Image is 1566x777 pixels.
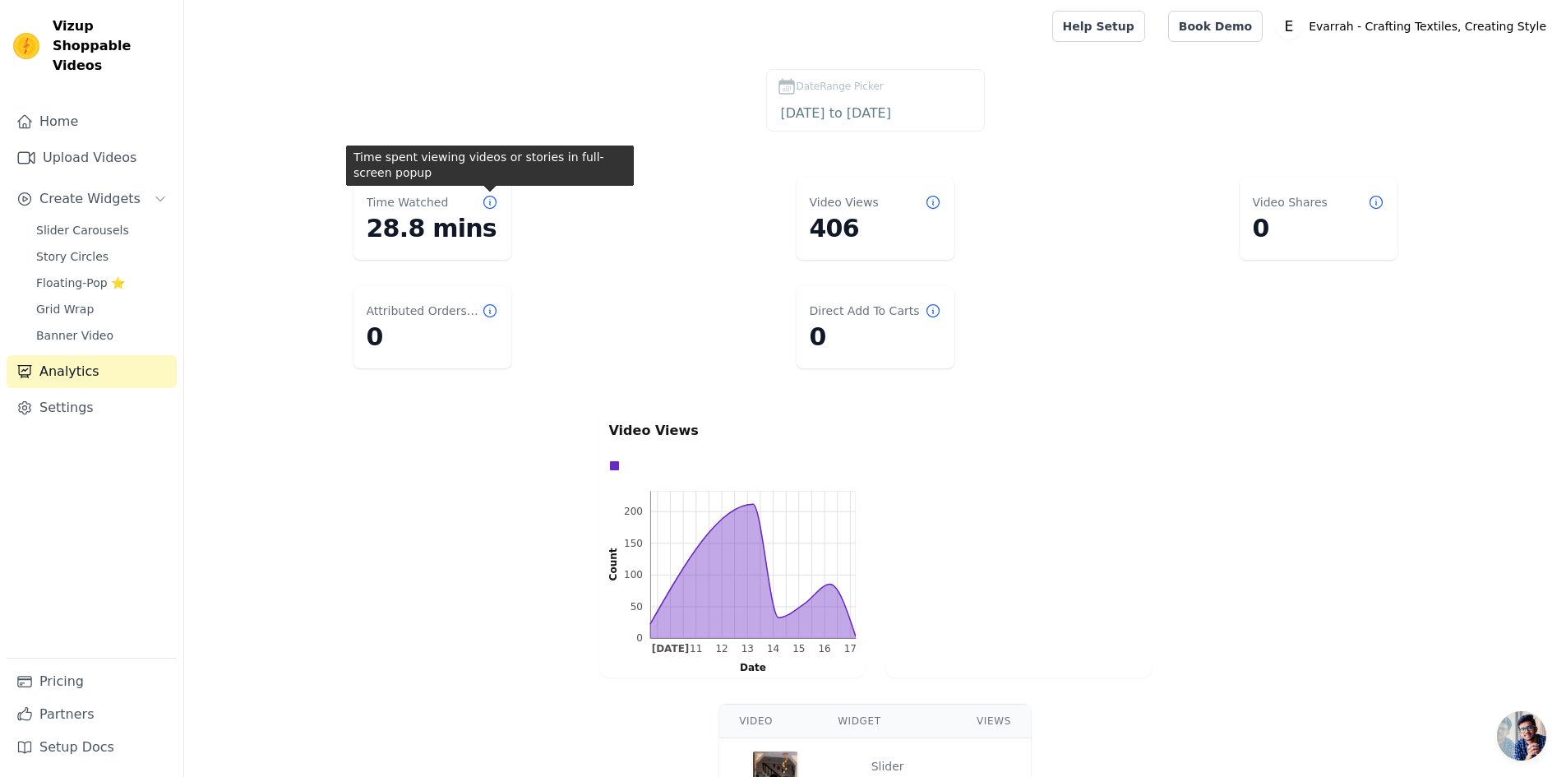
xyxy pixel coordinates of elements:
[1052,11,1145,42] a: Help Setup
[26,324,177,347] a: Banner Video
[7,698,177,731] a: Partners
[843,644,856,655] text: 17
[651,644,689,655] g: Wed Sep 10 2025 00:00:00 GMT+0530 (India Standard Time)
[7,731,177,764] a: Setup Docs
[7,355,177,388] a: Analytics
[624,569,643,580] text: 100
[1253,214,1384,243] dd: 0
[715,644,728,655] text: 12
[766,644,778,655] text: 14
[607,548,619,580] text: Count
[26,219,177,242] a: Slider Carousels
[719,705,818,738] th: Video
[7,183,177,215] button: Create Widgets
[810,303,920,319] dt: Direct Add To Carts
[810,194,879,210] dt: Video Views
[7,665,177,698] a: Pricing
[1168,11,1263,42] a: Book Demo
[810,214,941,243] dd: 406
[630,601,642,613] text: 50
[605,456,852,475] div: Data groups
[367,214,498,243] dd: 28.8 mins
[7,105,177,138] a: Home
[651,644,689,655] text: [DATE]
[715,644,728,655] g: Fri Sep 12 2025 00:00:00 GMT+0530 (India Standard Time)
[818,705,957,738] th: Widget
[624,506,643,517] text: 200
[690,644,702,655] g: Thu Sep 11 2025 00:00:00 GMT+0530 (India Standard Time)
[26,298,177,321] a: Grid Wrap
[583,492,650,645] g: left axis
[818,644,830,655] text: 16
[792,644,805,655] g: Mon Sep 15 2025 00:00:00 GMT+0530 (India Standard Time)
[609,421,856,441] p: Video Views
[36,222,129,238] span: Slider Carousels
[957,705,1031,738] th: Views
[36,275,125,291] span: Floating-Pop ⭐
[7,391,177,424] a: Settings
[53,16,170,76] span: Vizup Shoppable Videos
[843,644,856,655] g: Wed Sep 17 2025 00:00:00 GMT+0530 (India Standard Time)
[36,301,94,317] span: Grid Wrap
[624,492,650,645] g: left ticks
[818,644,830,655] g: Tue Sep 16 2025 00:00:00 GMT+0530 (India Standard Time)
[741,644,753,655] text: 13
[739,662,765,673] text: Date
[1497,711,1546,761] div: Open chat
[26,245,177,268] a: Story Circles
[766,644,778,655] g: Sun Sep 14 2025 00:00:00 GMT+0530 (India Standard Time)
[367,303,482,319] dt: Attributed Orders Count
[26,271,177,294] a: Floating-Pop ⭐
[1285,18,1294,35] text: E
[36,248,109,265] span: Story Circles
[367,322,498,352] dd: 0
[777,103,974,124] input: DateRange Picker
[810,322,941,352] dd: 0
[1253,194,1328,210] dt: Video Shares
[367,194,449,210] dt: Time Watched
[39,189,141,209] span: Create Widgets
[650,638,857,654] g: bottom ticks
[636,632,643,644] text: 0
[690,644,702,655] text: 11
[36,327,113,344] span: Banner Video
[1302,12,1553,41] p: Evarrah - Crafting Textiles, Creating Style
[797,79,884,94] span: DateRange Picker
[741,644,753,655] g: Sat Sep 13 2025 00:00:00 GMT+0530 (India Standard Time)
[1276,12,1553,41] button: E Evarrah - Crafting Textiles, Creating Style
[624,538,643,549] text: 150
[792,644,805,655] text: 15
[13,33,39,59] img: Vizup
[7,141,177,174] a: Upload Videos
